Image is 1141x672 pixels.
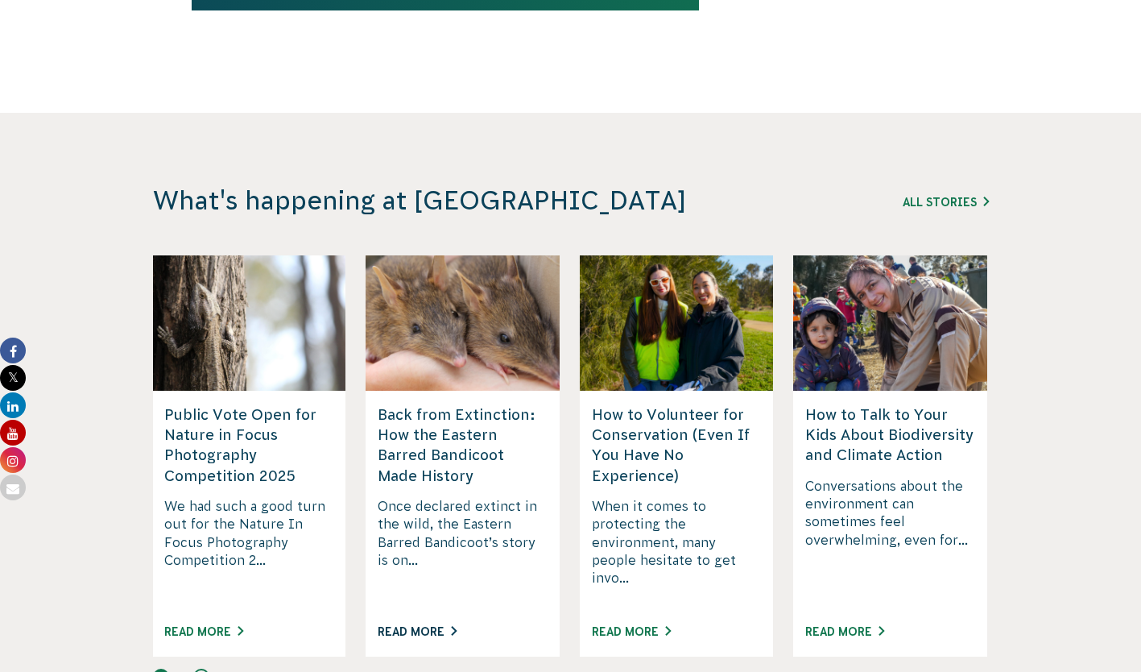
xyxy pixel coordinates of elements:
[378,404,548,486] h5: Back from Extinction: How the Eastern Barred Bandicoot Made History
[903,196,989,209] a: All Stories
[164,625,243,638] a: Read More
[378,497,548,605] p: Once declared extinct in the wild, the Eastern Barred Bandicoot’s story is on...
[805,477,975,606] p: Conversations about the environment can sometimes feel overwhelming, even for...
[592,625,671,638] a: Read More
[164,497,334,605] p: We had such a good turn out for the Nature In Focus Photography Competition 2...
[153,185,771,217] h3: What's happening at [GEOGRAPHIC_DATA]
[592,404,762,486] h5: How to Volunteer for Conservation (Even If You Have No Experience)
[592,497,762,605] p: When it comes to protecting the environment, many people hesitate to get invo...
[164,404,334,486] h5: Public Vote Open for Nature in Focus Photography Competition 2025
[805,625,884,638] a: Read More
[378,625,457,638] a: Read More
[805,404,975,466] h5: How to Talk to Your Kids About Biodiversity and Climate Action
